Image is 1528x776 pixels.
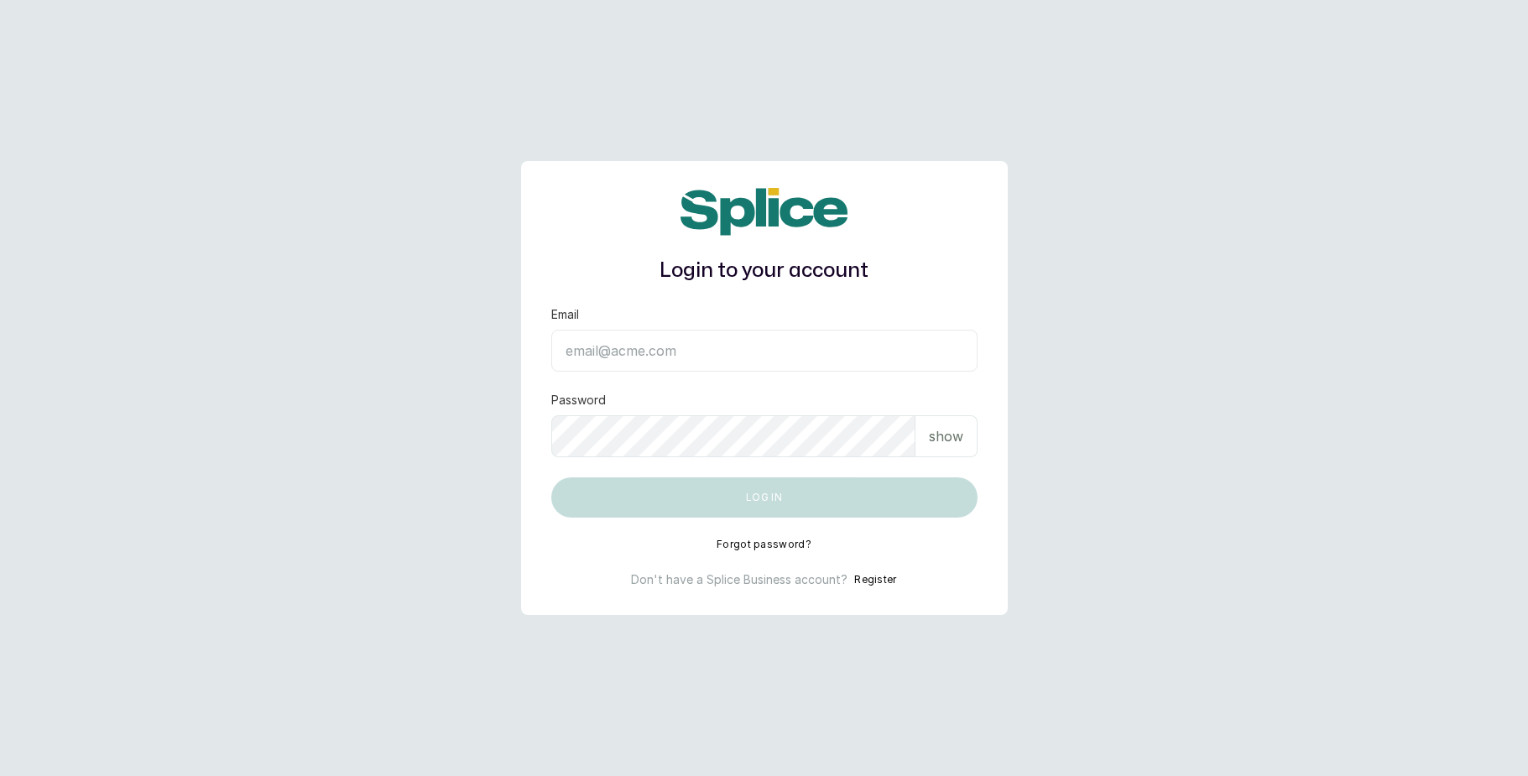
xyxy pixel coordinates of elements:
[854,571,896,588] button: Register
[551,306,579,323] label: Email
[551,330,978,372] input: email@acme.com
[929,426,963,446] p: show
[551,477,978,518] button: Log in
[551,256,978,286] h1: Login to your account
[551,392,606,409] label: Password
[631,571,847,588] p: Don't have a Splice Business account?
[717,538,811,551] button: Forgot password?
